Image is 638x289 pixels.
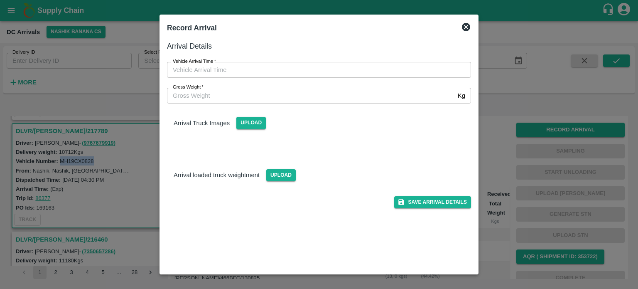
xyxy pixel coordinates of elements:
span: Upload [236,117,266,129]
p: Arrival Truck Images [174,119,230,128]
b: Record Arrival [167,24,217,32]
p: Kg [458,91,465,100]
label: Vehicle Arrival Time [173,58,216,65]
button: Save Arrival Details [394,196,471,208]
p: Arrival loaded truck weightment [174,170,260,180]
input: Gross Weight [167,88,454,104]
label: Gross Weight [173,84,204,91]
h6: Arrival Details [167,40,471,52]
span: Upload [266,169,296,181]
input: Choose date [167,62,465,78]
